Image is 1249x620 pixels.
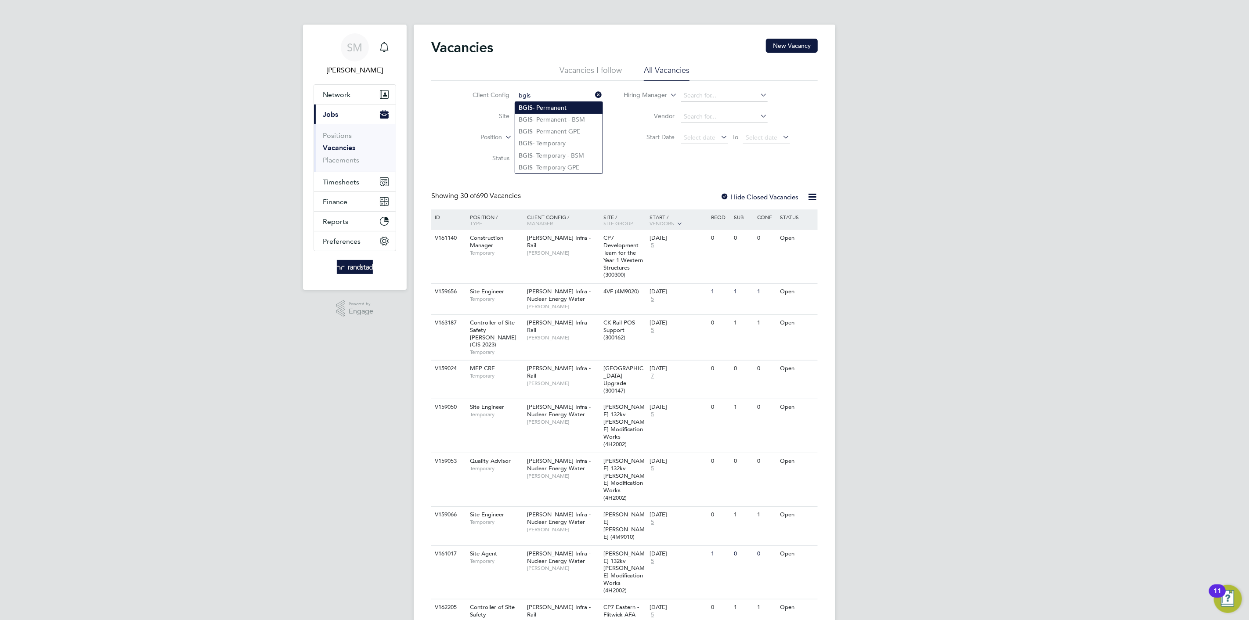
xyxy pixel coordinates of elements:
div: V161017 [433,546,463,562]
span: [PERSON_NAME] [527,472,599,479]
span: [PERSON_NAME] Infra - Rail [527,234,591,249]
input: Search for... [681,111,768,123]
div: 0 [709,599,732,616]
div: 1 [709,284,732,300]
span: [PERSON_NAME] Infra - Nuclear Energy Water [527,511,591,526]
b: BGIS [519,140,533,147]
div: [DATE] [650,365,707,372]
div: Open [778,315,816,331]
span: 690 Vacancies [460,191,521,200]
span: Vendors [650,220,674,227]
li: - Permanent GPE [515,126,603,137]
div: 1 [709,546,732,562]
li: - Temporary - BSM [515,150,603,162]
div: 0 [732,230,755,246]
div: [DATE] [650,234,707,242]
span: Temporary [470,558,523,565]
div: Start / [647,209,709,231]
span: Scott McGlynn [314,65,396,76]
div: 0 [709,230,732,246]
a: Go to home page [314,260,396,274]
li: - Permanent - BSM [515,114,603,126]
li: Vacancies I follow [560,65,622,81]
span: [PERSON_NAME] [PERSON_NAME] (4M9010) [604,511,645,541]
div: 1 [732,399,755,415]
span: Temporary [470,349,523,356]
div: V159050 [433,399,463,415]
div: 1 [732,599,755,616]
input: Search for... [681,90,768,102]
span: [PERSON_NAME] [527,380,599,387]
b: BGIS [519,128,533,135]
span: Construction Manager [470,234,503,249]
div: Reqd [709,209,732,224]
div: 0 [755,453,778,469]
div: 0 [709,453,732,469]
label: Vendor [624,112,675,120]
span: [PERSON_NAME] 132kv [PERSON_NAME] Modification Works (4H2002) [604,550,645,594]
div: Showing [431,191,523,201]
button: Jobs [314,105,396,124]
div: Client Config / [525,209,602,231]
a: SM[PERSON_NAME] [314,33,396,76]
span: SM [347,42,363,53]
span: [PERSON_NAME] Infra - Rail [527,364,591,379]
span: CP7 Development Team for the Year 1 Western Structures (300300) [604,234,643,278]
span: [PERSON_NAME] [527,334,599,341]
span: Manager [527,220,553,227]
div: V159053 [433,453,463,469]
a: Powered byEngage [336,300,374,317]
img: randstad-logo-retina.png [337,260,373,274]
span: Select date [684,133,716,141]
div: Open [778,284,816,300]
span: 30 of [460,191,476,200]
a: Positions [323,131,352,140]
span: [PERSON_NAME] Infra - Nuclear Energy Water [527,403,591,418]
li: - Permanent [515,102,603,114]
div: 0 [755,360,778,377]
div: Conf [755,209,778,224]
b: BGIS [519,104,533,112]
span: [PERSON_NAME] [527,418,599,425]
div: Position / [463,209,525,231]
label: Position [452,133,502,142]
div: 1 [755,284,778,300]
span: Network [323,90,350,99]
span: 5 [650,611,655,619]
span: Type [470,220,482,227]
li: - Temporary [515,137,603,149]
input: Search for... [516,90,603,102]
div: [DATE] [650,404,707,411]
div: 0 [755,230,778,246]
div: Open [778,399,816,415]
span: Reports [323,217,348,226]
div: 0 [732,546,755,562]
label: Status [459,154,510,162]
div: Open [778,507,816,523]
span: 5 [650,411,655,418]
span: Timesheets [323,178,359,186]
div: V162205 [433,599,463,616]
span: Temporary [470,465,523,472]
li: - Temporary GPE [515,162,603,173]
div: 0 [732,360,755,377]
button: Finance [314,192,396,211]
span: 5 [650,327,655,334]
div: 1 [732,507,755,523]
div: 1 [755,507,778,523]
span: Site Engineer [470,511,504,518]
label: Start Date [624,133,675,141]
label: Site [459,112,510,120]
span: [GEOGRAPHIC_DATA] Upgrade (300147) [604,364,644,394]
div: Open [778,546,816,562]
span: Jobs [323,110,338,119]
div: Site / [602,209,648,231]
div: Open [778,230,816,246]
span: Engage [349,308,373,315]
span: Site Engineer [470,288,504,295]
div: V159024 [433,360,463,377]
button: New Vacancy [766,39,818,53]
div: 1 [755,315,778,331]
span: 5 [650,296,655,303]
span: Temporary [470,411,523,418]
